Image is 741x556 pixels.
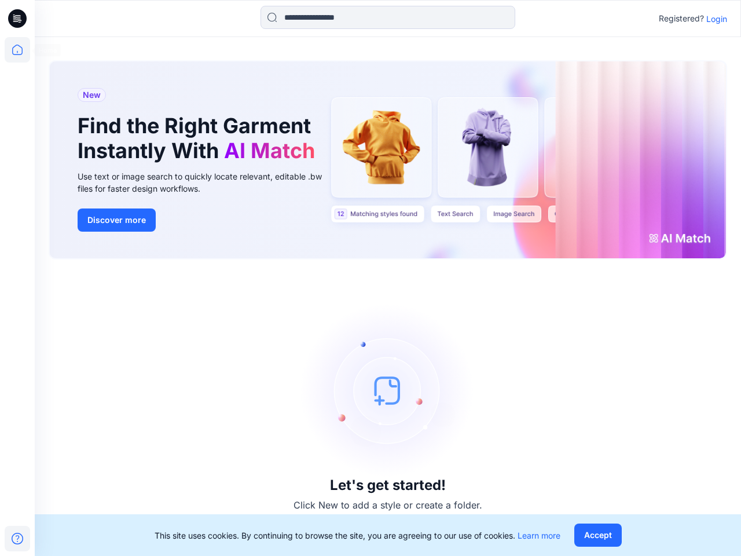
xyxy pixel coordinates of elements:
[574,524,622,547] button: Accept
[330,477,446,493] h3: Let's get started!
[78,170,338,195] div: Use text or image search to quickly locate relevant, editable .bw files for faster design workflows.
[706,13,727,25] p: Login
[518,531,560,540] a: Learn more
[224,138,315,163] span: AI Match
[659,12,704,25] p: Registered?
[78,114,321,163] h1: Find the Right Garment Instantly With
[78,209,156,232] button: Discover more
[301,303,475,477] img: empty-state-image.svg
[83,88,101,102] span: New
[155,529,560,542] p: This site uses cookies. By continuing to browse the site, you are agreeing to our use of cookies.
[294,498,482,512] p: Click New to add a style or create a folder.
